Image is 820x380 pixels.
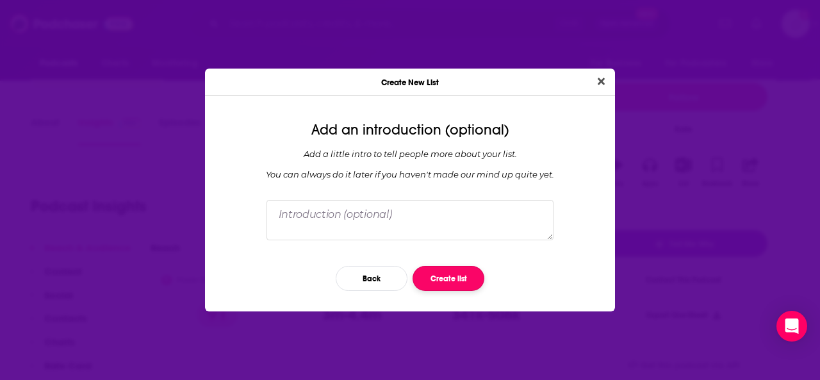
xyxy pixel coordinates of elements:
button: Close [593,74,610,90]
button: Create list [413,266,484,291]
div: Create New List [205,69,615,96]
div: Open Intercom Messenger [776,311,807,342]
button: Back [336,266,407,291]
div: Add a little intro to tell people more about your list. You can always do it later if you haven '... [215,149,605,179]
div: Add an introduction (optional) [215,122,605,138]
